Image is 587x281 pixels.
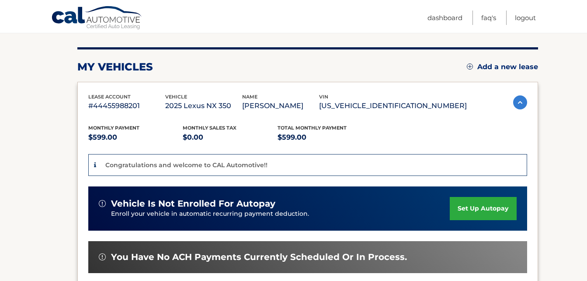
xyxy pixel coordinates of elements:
p: $599.00 [88,131,183,144]
p: Enroll your vehicle in automatic recurring payment deduction. [111,209,450,219]
a: FAQ's [481,11,496,25]
img: alert-white.svg [99,253,106,260]
img: accordion-active.svg [513,95,527,109]
p: #44455988201 [88,100,165,112]
p: $599.00 [278,131,372,144]
span: Monthly sales Tax [183,125,236,131]
a: Cal Automotive [51,6,143,31]
span: name [242,94,257,100]
span: vehicle [165,94,187,100]
a: Add a new lease [467,63,538,71]
h2: my vehicles [77,60,153,74]
a: Logout [515,11,536,25]
span: Monthly Payment [88,125,139,131]
p: [US_VEHICLE_IDENTIFICATION_NUMBER] [319,100,467,112]
span: vin [319,94,328,100]
a: set up autopay [450,197,516,220]
a: Dashboard [427,11,462,25]
img: add.svg [467,63,473,70]
span: Total Monthly Payment [278,125,347,131]
p: 2025 Lexus NX 350 [165,100,242,112]
span: vehicle is not enrolled for autopay [111,198,275,209]
span: lease account [88,94,131,100]
p: $0.00 [183,131,278,144]
p: [PERSON_NAME] [242,100,319,112]
p: Congratulations and welcome to CAL Automotive!! [105,161,267,169]
span: You have no ACH payments currently scheduled or in process. [111,252,407,263]
img: alert-white.svg [99,200,106,207]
